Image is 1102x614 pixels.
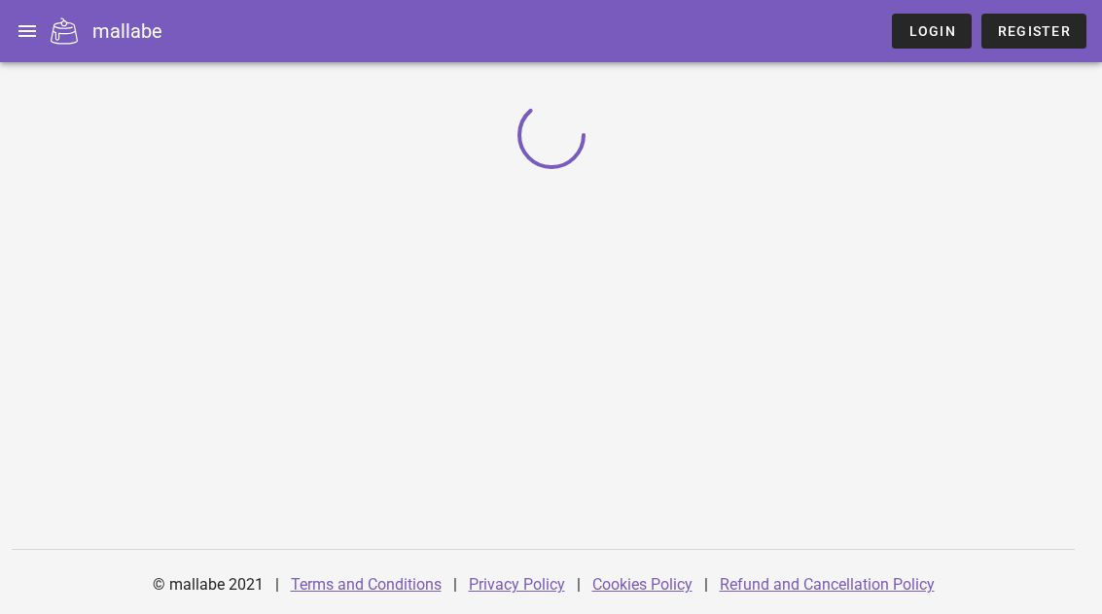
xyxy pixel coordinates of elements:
[92,17,162,46] div: mallabe
[453,562,457,608] div: |
[704,562,708,608] div: |
[469,575,565,594] a: Privacy Policy
[577,562,581,608] div: |
[720,575,935,594] a: Refund and Cancellation Policy
[141,562,275,608] div: © mallabe 2021
[1002,489,1093,580] iframe: Tidio Chat
[275,562,279,608] div: |
[981,14,1086,49] a: Register
[997,23,1071,39] span: Register
[592,575,693,594] a: Cookies Policy
[892,14,971,49] a: Login
[907,23,955,39] span: Login
[291,575,442,594] a: Terms and Conditions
